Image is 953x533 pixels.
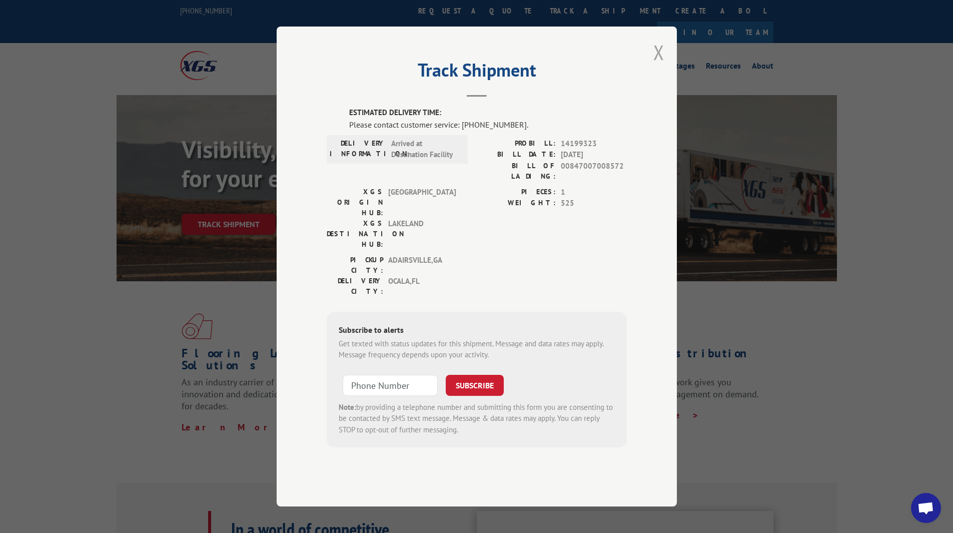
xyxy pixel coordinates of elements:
span: [GEOGRAPHIC_DATA] [388,187,456,218]
strong: Note: [339,402,356,412]
label: WEIGHT: [477,198,556,209]
label: DELIVERY CITY: [327,276,383,297]
span: Arrived at Destination Facility [391,138,459,161]
div: by providing a telephone number and submitting this form you are consenting to be contacted by SM... [339,402,615,436]
button: Close modal [653,39,664,66]
div: Open chat [911,493,941,523]
span: 525 [561,198,627,209]
h2: Track Shipment [327,63,627,82]
label: PIECES: [477,187,556,198]
button: SUBSCRIBE [446,375,504,396]
label: ESTIMATED DELIVERY TIME: [349,107,627,119]
label: DELIVERY INFORMATION: [330,138,386,161]
span: [DATE] [561,149,627,161]
span: 00847007008572 [561,161,627,182]
span: ADAIRSVILLE , GA [388,255,456,276]
label: BILL OF LADING: [477,161,556,182]
label: PROBILL: [477,138,556,150]
label: PICKUP CITY: [327,255,383,276]
div: Get texted with status updates for this shipment. Message and data rates may apply. Message frequ... [339,338,615,361]
div: Please contact customer service: [PHONE_NUMBER]. [349,119,627,131]
input: Phone Number [343,375,438,396]
label: XGS DESTINATION HUB: [327,218,383,250]
span: 14199323 [561,138,627,150]
label: XGS ORIGIN HUB: [327,187,383,218]
span: 1 [561,187,627,198]
span: OCALA , FL [388,276,456,297]
label: BILL DATE: [477,149,556,161]
div: Subscribe to alerts [339,324,615,338]
span: LAKELAND [388,218,456,250]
